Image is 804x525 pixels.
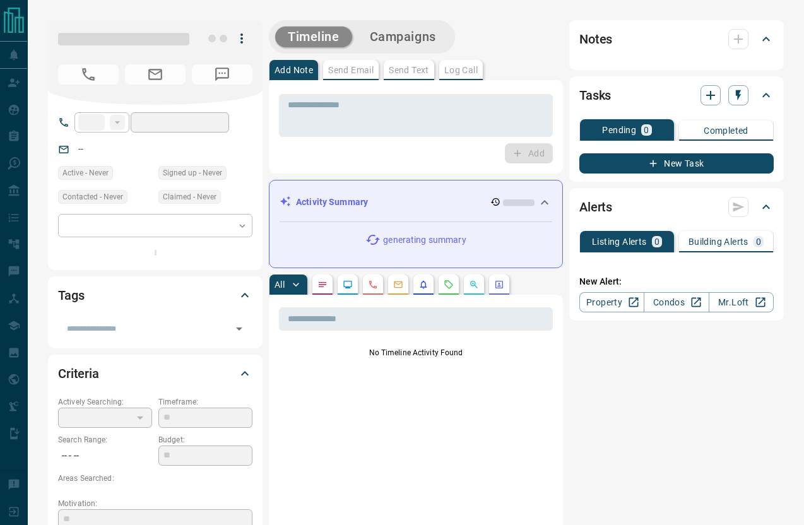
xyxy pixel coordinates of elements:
p: No Timeline Activity Found [279,347,553,358]
p: Completed [704,126,748,135]
button: Timeline [275,27,352,47]
svg: Lead Browsing Activity [343,280,353,290]
svg: Notes [317,280,328,290]
p: Listing Alerts [592,237,647,246]
a: Property [579,292,644,312]
svg: Emails [393,280,403,290]
a: Condos [644,292,709,312]
p: New Alert: [579,275,774,288]
h2: Tags [58,285,84,305]
div: Tags [58,280,252,310]
svg: Opportunities [469,280,479,290]
p: Activity Summary [296,196,368,209]
p: -- - -- [58,445,152,466]
svg: Requests [444,280,454,290]
p: All [275,280,285,289]
svg: Agent Actions [494,280,504,290]
p: Actively Searching: [58,396,152,408]
button: New Task [579,153,774,174]
button: Campaigns [357,27,449,47]
div: Activity Summary [280,191,552,214]
p: Search Range: [58,434,152,445]
p: Building Alerts [689,237,748,246]
p: 0 [654,237,659,246]
p: Pending [602,126,636,134]
div: Tasks [579,80,774,110]
h2: Tasks [579,85,611,105]
p: Areas Searched: [58,473,252,484]
span: No Number [58,64,119,85]
a: -- [78,144,83,154]
p: Budget: [158,434,252,445]
p: 0 [756,237,761,246]
a: Mr.Loft [709,292,774,312]
span: No Email [125,64,186,85]
p: 0 [644,126,649,134]
span: No Number [192,64,252,85]
h2: Criteria [58,363,99,384]
div: Criteria [58,358,252,389]
p: generating summary [383,233,466,247]
svg: Calls [368,280,378,290]
p: Motivation: [58,498,252,509]
span: Claimed - Never [163,191,216,203]
p: Timeframe: [158,396,252,408]
div: Alerts [579,192,774,222]
div: Notes [579,24,774,54]
span: Active - Never [62,167,109,179]
svg: Listing Alerts [418,280,429,290]
h2: Notes [579,29,612,49]
h2: Alerts [579,197,612,217]
span: Contacted - Never [62,191,123,203]
span: Signed up - Never [163,167,222,179]
p: Add Note [275,66,313,74]
button: Open [230,320,248,338]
